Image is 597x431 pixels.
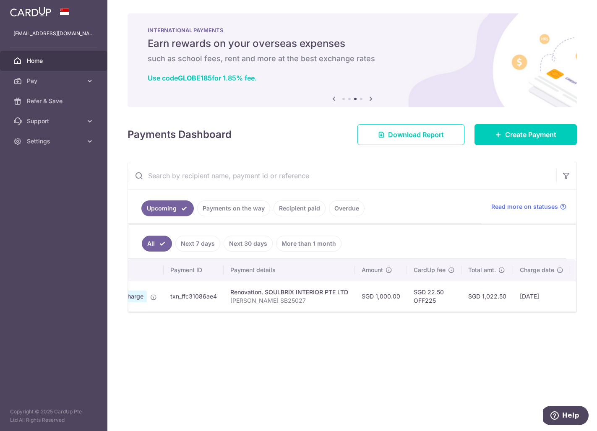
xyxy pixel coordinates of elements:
p: [PERSON_NAME] SB25027 [230,296,348,305]
th: Payment ID [164,259,224,281]
iframe: Opens a widget where you can find more information [543,406,589,427]
td: SGD 1,000.00 [355,281,407,312]
span: Charge date [520,266,554,274]
p: [EMAIL_ADDRESS][DOMAIN_NAME] [13,29,94,38]
span: Refer & Save [27,97,82,105]
h6: such as school fees, rent and more at the best exchange rates [148,54,557,64]
img: CardUp [10,7,51,17]
input: Search by recipient name, payment id or reference [128,162,556,189]
a: Next 30 days [224,236,273,252]
h4: Payments Dashboard [128,127,232,142]
td: SGD 1,022.50 [461,281,513,312]
span: Create Payment [505,130,556,140]
p: INTERNATIONAL PAYMENTS [148,27,557,34]
a: Read more on statuses [491,203,566,211]
h5: Earn rewards on your overseas expenses [148,37,557,50]
span: Download Report [388,130,444,140]
span: CardUp fee [414,266,446,274]
span: Pay [27,77,82,85]
a: Create Payment [474,124,577,145]
a: Payments on the way [197,200,270,216]
span: Home [27,57,82,65]
td: [DATE] [513,281,570,312]
div: Renovation. SOULBRIX INTERIOR PTE LTD [230,288,348,296]
a: More than 1 month [276,236,342,252]
a: Use codeGLOBE185for 1.85% fee. [148,74,257,82]
td: SGD 22.50 OFF225 [407,281,461,312]
img: International Payment Banner [128,13,577,107]
a: Recipient paid [274,200,326,216]
a: Upcoming [141,200,194,216]
span: Settings [27,137,82,145]
span: Support [27,117,82,125]
a: Download Report [357,124,464,145]
a: Overdue [329,200,365,216]
b: GLOBE185 [178,74,212,82]
th: Payment details [224,259,355,281]
a: All [142,236,172,252]
span: Total amt. [468,266,496,274]
span: Amount [362,266,383,274]
td: txn_ffc31086ae4 [164,281,224,312]
span: Read more on statuses [491,203,558,211]
a: Next 7 days [175,236,220,252]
